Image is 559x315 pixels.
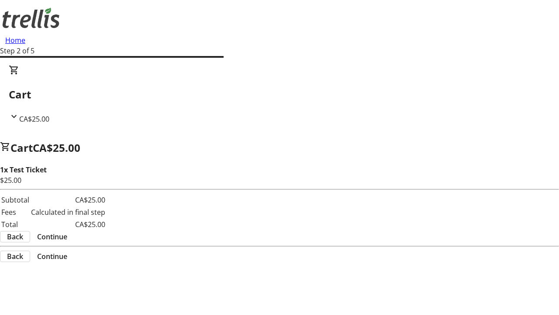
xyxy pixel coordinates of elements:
td: Total [1,219,30,230]
td: Fees [1,206,30,218]
button: Continue [30,251,74,262]
span: CA$25.00 [19,114,49,124]
span: Continue [37,251,67,262]
td: Subtotal [1,194,30,206]
span: Cart [10,140,33,155]
span: Back [7,251,23,262]
h2: Cart [9,87,550,102]
td: Calculated in final step [31,206,106,218]
span: Continue [37,231,67,242]
td: CA$25.00 [31,194,106,206]
span: Back [7,231,23,242]
div: CartCA$25.00 [9,65,550,124]
button: Continue [30,231,74,242]
span: CA$25.00 [33,140,80,155]
td: CA$25.00 [31,219,106,230]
